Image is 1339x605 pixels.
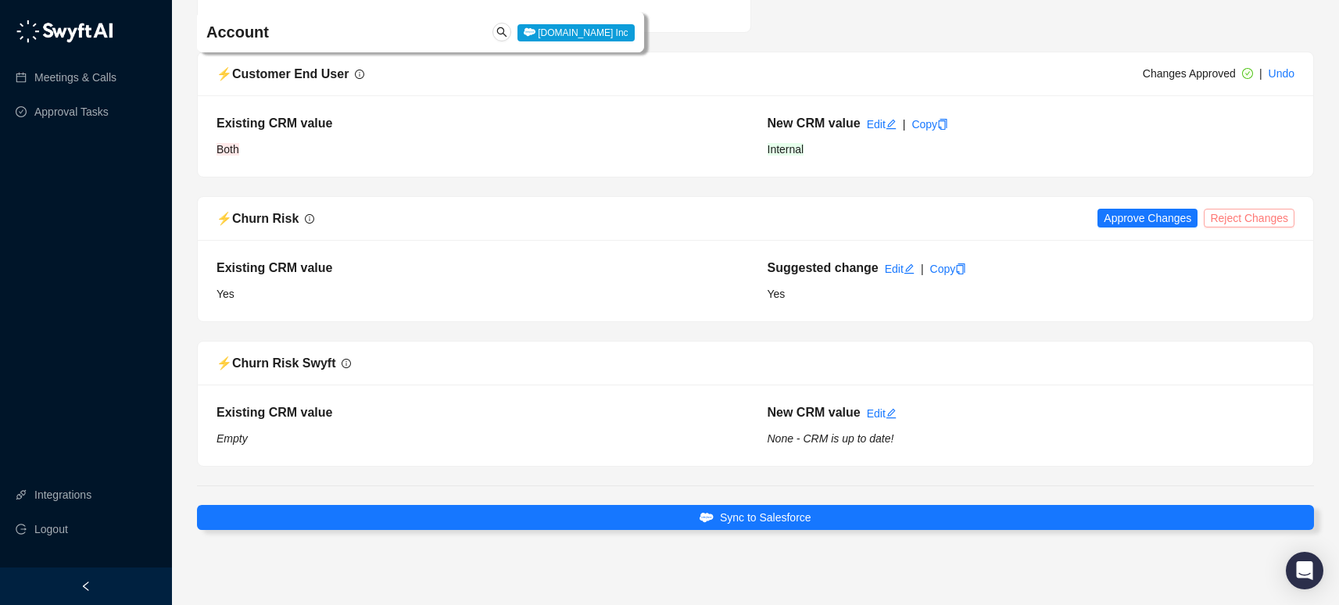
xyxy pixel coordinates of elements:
[768,143,804,156] span: Internal
[1143,67,1236,80] span: Changes Approved
[355,70,364,79] span: info-circle
[217,356,335,370] span: ⚡️ Churn Risk Swyft
[1242,68,1253,79] span: check-circle
[768,259,879,277] h5: Suggested change
[885,263,915,275] a: Edit
[903,116,906,133] div: |
[1210,209,1288,227] span: Reject Changes
[1204,209,1294,227] button: Reject Changes
[1286,552,1323,589] div: Open Intercom Messenger
[81,581,91,592] span: left
[34,62,116,93] a: Meetings & Calls
[904,263,915,274] span: edit
[1269,67,1294,80] a: Undo
[1259,67,1262,80] span: |
[1097,209,1198,227] button: Approve Changes
[921,260,924,277] div: |
[768,403,861,422] h5: New CRM value
[342,359,351,368] span: info-circle
[496,27,507,38] span: search
[217,403,744,422] h5: Existing CRM value
[217,288,235,300] span: Yes
[217,432,248,445] i: Empty
[16,524,27,535] span: logout
[768,432,894,445] i: None - CRM is up to date!
[34,514,68,545] span: Logout
[34,96,109,127] a: Approval Tasks
[517,24,635,41] span: [DOMAIN_NAME] Inc
[217,212,299,225] span: ⚡️ Churn Risk
[517,26,635,38] a: [DOMAIN_NAME] Inc
[34,479,91,510] a: Integrations
[197,505,1314,530] button: Sync to Salesforce
[217,114,744,133] h5: Existing CRM value
[768,288,786,300] span: Yes
[867,407,897,420] a: Edit
[720,509,811,526] span: Sync to Salesforce
[768,114,861,133] h5: New CRM value
[217,143,239,156] span: Both
[930,263,967,275] a: Copy
[217,259,744,277] h5: Existing CRM value
[1104,209,1191,227] span: Approve Changes
[16,20,113,43] img: logo-05li4sbe.png
[911,118,948,131] a: Copy
[867,118,897,131] a: Edit
[886,119,897,130] span: edit
[206,21,452,43] h4: Account
[217,67,349,81] span: ⚡️ Customer End User
[305,214,314,224] span: info-circle
[937,119,948,130] span: copy
[955,263,966,274] span: copy
[886,408,897,419] span: edit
